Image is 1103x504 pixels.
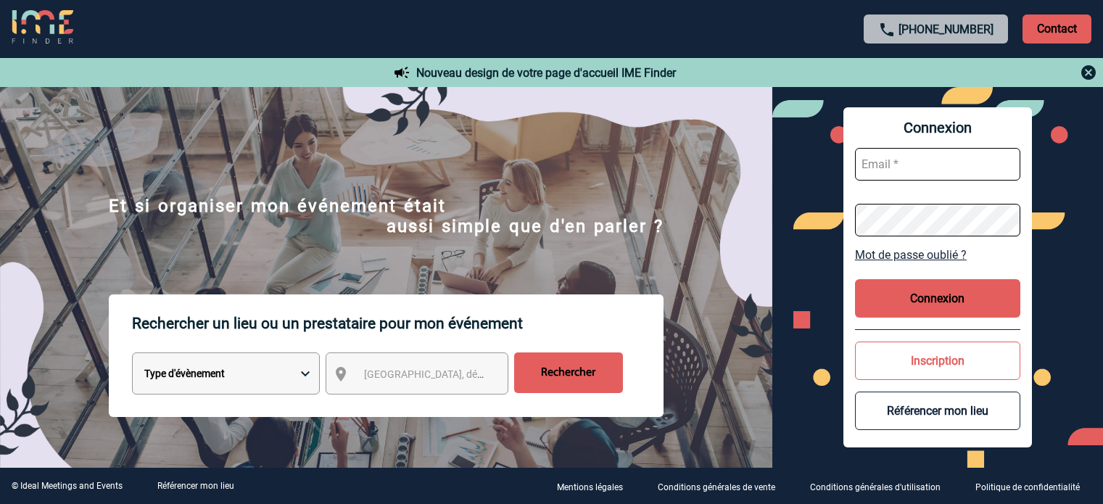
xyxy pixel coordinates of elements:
[364,368,566,380] span: [GEOGRAPHIC_DATA], département, région...
[12,481,123,491] div: © Ideal Meetings and Events
[514,352,623,393] input: Rechercher
[658,482,775,492] p: Conditions générales de vente
[545,479,646,493] a: Mentions légales
[855,248,1020,262] a: Mot de passe oublié ?
[132,294,664,352] p: Rechercher un lieu ou un prestataire pour mon événement
[810,482,941,492] p: Conditions générales d'utilisation
[975,482,1080,492] p: Politique de confidentialité
[855,342,1020,380] button: Inscription
[898,22,993,36] a: [PHONE_NUMBER]
[855,279,1020,318] button: Connexion
[798,479,964,493] a: Conditions générales d'utilisation
[878,21,896,38] img: call-24-px.png
[157,481,234,491] a: Référencer mon lieu
[557,482,623,492] p: Mentions légales
[855,148,1020,181] input: Email *
[855,392,1020,430] button: Référencer mon lieu
[646,479,798,493] a: Conditions générales de vente
[1023,15,1091,44] p: Contact
[964,479,1103,493] a: Politique de confidentialité
[855,119,1020,136] span: Connexion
